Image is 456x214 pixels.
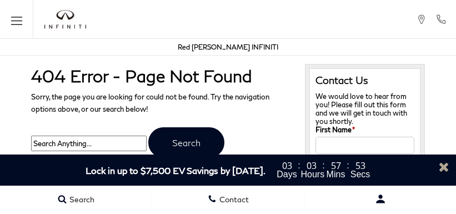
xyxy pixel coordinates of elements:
[148,127,224,158] input: Search
[44,10,86,29] img: INFINITI
[277,161,298,170] span: 03
[437,160,450,173] a: Close
[325,161,347,170] span: 57
[217,195,249,204] span: Contact
[350,170,371,179] span: Secs
[298,161,301,170] span: :
[347,161,350,170] span: :
[325,170,347,179] span: Mins
[31,67,288,85] h1: 404 Error - Page Not Found
[315,74,414,87] h3: Contact Us
[301,170,322,179] span: Hours
[304,185,456,213] button: Open user profile menu
[322,161,325,170] span: :
[277,170,298,179] span: Days
[23,56,297,163] div: Sorry, the page you are looking for could not be found. Try the navigation options above, or our ...
[178,43,278,51] a: Red [PERSON_NAME] INFINITI
[44,10,86,29] a: infiniti
[67,195,94,204] span: Search
[86,165,265,176] span: Lock in up to $7,500 EV Savings by [DATE].
[350,161,371,170] span: 53
[315,92,407,126] span: We would love to hear from you! Please fill out this form and we will get in touch with you shortly.
[315,126,355,134] label: First Name
[31,136,147,151] input: Search Anything...
[301,161,322,170] span: 03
